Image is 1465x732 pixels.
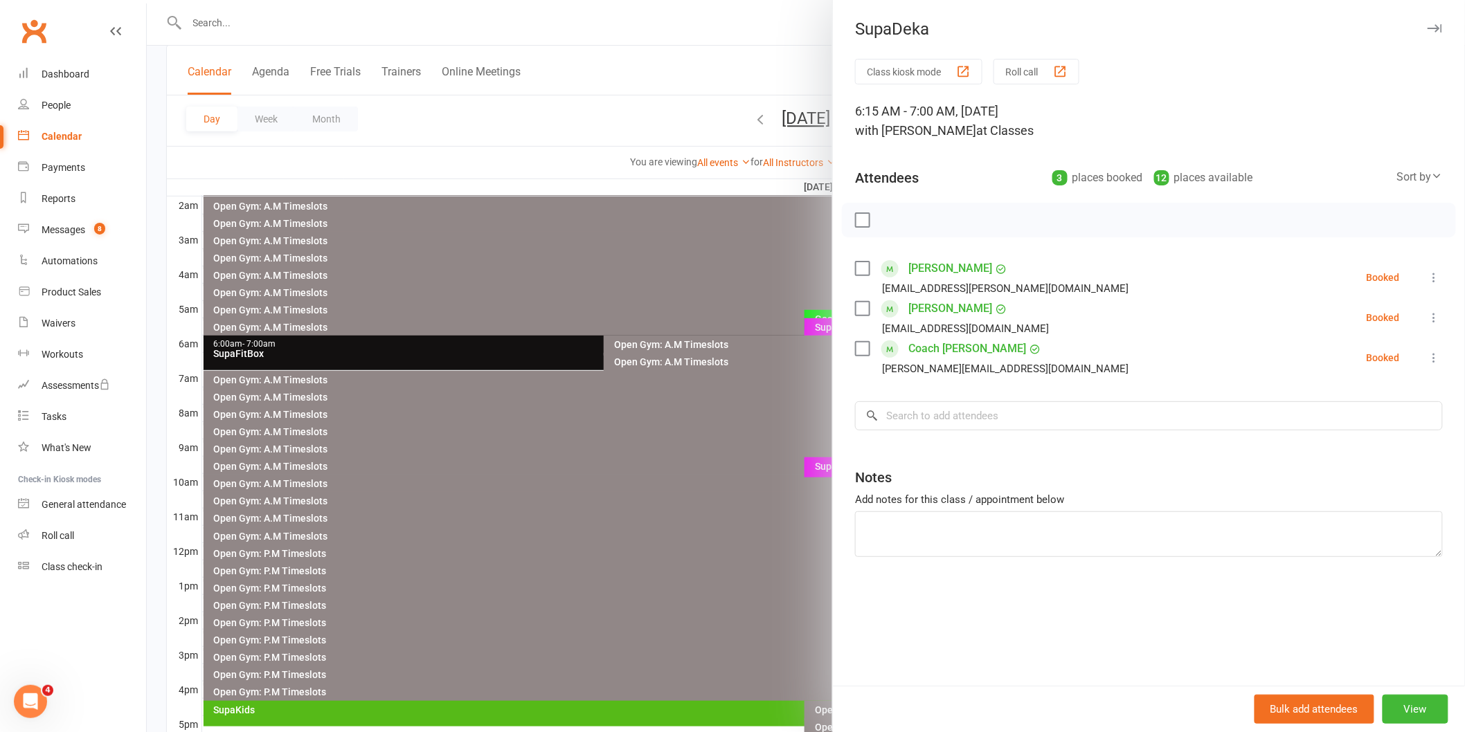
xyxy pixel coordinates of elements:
[1383,695,1448,724] button: View
[18,277,146,308] a: Product Sales
[42,224,85,235] div: Messages
[42,131,82,142] div: Calendar
[42,530,74,541] div: Roll call
[42,349,83,360] div: Workouts
[42,100,71,111] div: People
[908,298,992,320] a: [PERSON_NAME]
[18,59,146,90] a: Dashboard
[1255,695,1374,724] button: Bulk add attendees
[833,19,1465,39] div: SupaDeka
[855,123,976,138] span: with [PERSON_NAME]
[18,401,146,432] a: Tasks
[42,68,89,80] div: Dashboard
[18,214,146,246] a: Messages 8
[18,520,146,551] a: Roll call
[855,102,1443,140] div: 6:15 AM - 7:00 AM, [DATE]
[855,491,1443,508] div: Add notes for this class / appointment below
[14,685,47,718] iframe: Intercom live chat
[1397,168,1443,186] div: Sort by
[882,360,1129,378] div: [PERSON_NAME][EMAIL_ADDRESS][DOMAIN_NAME]
[42,411,66,422] div: Tasks
[42,442,91,453] div: What's New
[18,246,146,277] a: Automations
[1367,313,1400,322] div: Booked
[18,152,146,183] a: Payments
[17,14,51,48] a: Clubworx
[42,380,110,391] div: Assessments
[908,338,1026,360] a: Coach [PERSON_NAME]
[42,193,75,204] div: Reports
[1052,170,1068,185] div: 3
[18,121,146,152] a: Calendar
[42,162,85,173] div: Payments
[18,183,146,214] a: Reports
[18,339,146,370] a: Workouts
[42,255,98,266] div: Automations
[1052,168,1143,187] div: places booked
[42,499,126,510] div: General attendance
[882,320,1049,338] div: [EMAIL_ADDRESS][DOMAIN_NAME]
[882,280,1129,298] div: [EMAIL_ADDRESS][PERSON_NAME][DOMAIN_NAME]
[42,318,75,329] div: Waivers
[855,168,919,187] div: Attendees
[42,561,102,572] div: Class check-in
[1367,353,1400,363] div: Booked
[1154,170,1169,185] div: 12
[18,432,146,464] a: What's New
[18,308,146,339] a: Waivers
[18,551,146,583] a: Class kiosk mode
[18,90,146,121] a: People
[855,468,892,487] div: Notes
[1154,168,1253,187] div: places available
[42,685,53,696] span: 4
[94,223,105,235] span: 8
[1367,273,1400,282] div: Booked
[42,286,101,298] div: Product Sales
[908,257,992,280] a: [PERSON_NAME]
[994,59,1079,84] button: Roll call
[18,370,146,401] a: Assessments
[976,123,1034,138] span: at Classes
[855,401,1443,430] input: Search to add attendees
[18,489,146,520] a: General attendance kiosk mode
[855,59,982,84] button: Class kiosk mode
